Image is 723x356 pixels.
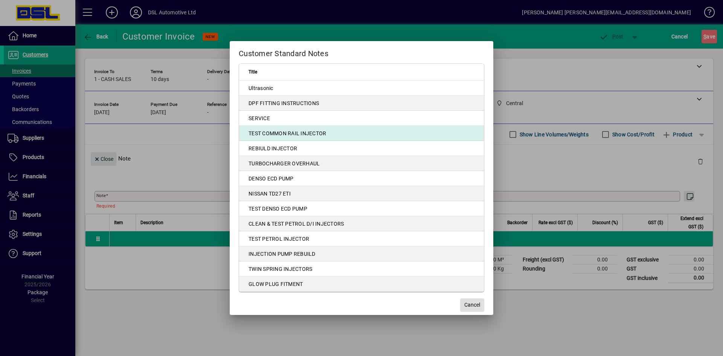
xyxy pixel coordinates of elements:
[239,186,484,201] td: NISSAN TD27 ETI
[239,201,484,216] td: TEST DENSO ECD PUMP
[239,216,484,231] td: CLEAN & TEST PETROL D/I INJECTORS
[464,301,480,309] span: Cancel
[239,96,484,111] td: DPF FITTING INSTRUCTIONS
[239,261,484,277] td: TWIN SPRING INJECTORS
[239,126,484,141] td: TEST COMMON RAIL INJECTOR
[230,41,493,63] h2: Customer Standard Notes
[239,171,484,186] td: DENSO ECD PUMP
[239,81,484,96] td: Ultrasonic
[239,141,484,156] td: REBIULD INJECTOR
[460,298,484,312] button: Cancel
[239,231,484,246] td: TEST PETROL INJECTOR
[239,111,484,126] td: SERVICE
[239,277,484,292] td: GLOW PLUG FITMENT
[239,246,484,261] td: INJECTION PUMP REBUILD
[249,68,257,76] span: Title
[239,156,484,171] td: TURBOCHARGER OVERHAUL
